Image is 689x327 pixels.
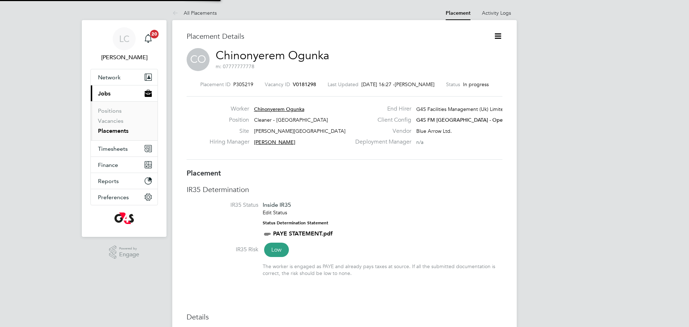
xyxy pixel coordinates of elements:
label: Deployment Manager [351,138,411,146]
span: Finance [98,162,118,168]
label: IR35 Risk [187,246,258,253]
span: Blue Arrow Ltd. [416,128,452,134]
span: m: 07777777778 [216,63,254,70]
a: Vacancies [98,117,123,124]
a: Go to home page [90,212,158,224]
a: LC[PERSON_NAME] [90,27,158,62]
span: Jobs [98,90,111,97]
span: Network [98,74,121,81]
nav: Main navigation [82,20,167,237]
label: Placement ID [200,81,230,88]
a: Placement [446,10,470,16]
span: Powered by [119,246,139,252]
a: Powered byEngage [109,246,140,259]
button: Reports [91,173,158,189]
span: In progress [463,81,489,88]
label: Client Config [351,116,411,124]
div: Jobs [91,101,158,140]
a: Edit Status [263,209,287,216]
button: Network [91,69,158,85]
span: 20 [150,30,159,38]
h3: Placement Details [187,32,483,41]
strong: Status Determination Statement [263,220,328,225]
img: g4s-logo-retina.png [114,212,134,224]
span: [PERSON_NAME] [254,139,295,145]
span: Inside IR35 [263,201,291,208]
span: Reports [98,178,119,184]
span: V0181298 [293,81,316,88]
span: Low [264,243,289,257]
label: Position [210,116,249,124]
label: Status [446,81,460,88]
label: End Hirer [351,105,411,113]
span: [DATE] 16:27 - [361,81,395,88]
a: Chinonyerem Ogunka [216,48,329,62]
span: [PERSON_NAME] [395,81,435,88]
label: Worker [210,105,249,113]
span: Preferences [98,194,129,201]
label: Last Updated [328,81,358,88]
span: CO [187,48,210,71]
a: 20 [141,27,155,50]
span: Lilingxi Chen [90,53,158,62]
h3: Details [187,312,502,322]
span: Engage [119,252,139,258]
div: The worker is engaged as PAYE and already pays taxes at source. If all the submitted documentatio... [263,263,502,276]
a: Activity Logs [482,10,511,16]
span: G4S Facilities Management (Uk) Limited [416,106,507,112]
label: Vendor [351,127,411,135]
a: Positions [98,107,122,114]
button: Timesheets [91,141,158,157]
button: Jobs [91,85,158,101]
a: Placements [98,127,128,134]
button: Preferences [91,189,158,205]
span: n/a [416,139,423,145]
span: LC [119,34,130,43]
label: Site [210,127,249,135]
b: Placement [187,169,221,177]
span: G4S FM [GEOGRAPHIC_DATA] - Operational [416,117,519,123]
span: Timesheets [98,145,128,152]
a: All Placements [172,10,217,16]
span: P305219 [233,81,253,88]
button: Finance [91,157,158,173]
label: IR35 Status [187,201,258,209]
h3: IR35 Determination [187,185,502,194]
span: Cleaner - [GEOGRAPHIC_DATA] [254,117,328,123]
label: Hiring Manager [210,138,249,146]
span: Chinonyerem Ogunka [254,106,304,112]
span: [PERSON_NAME][GEOGRAPHIC_DATA] [254,128,346,134]
a: PAYE STATEMENT.pdf [273,230,333,237]
label: Vacancy ID [265,81,290,88]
